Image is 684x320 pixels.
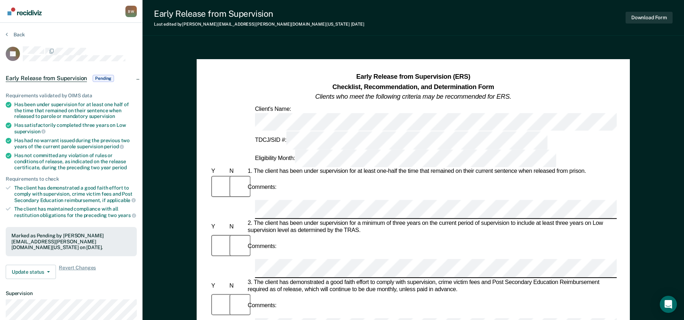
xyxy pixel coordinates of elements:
[351,22,364,27] span: [DATE]
[660,296,677,313] div: Open Intercom Messenger
[14,122,137,134] div: Has satisfactorily completed three years on Low
[626,12,673,24] button: Download Form
[246,184,278,191] div: Comments:
[246,279,617,294] div: 3. The client has demonstrated a good faith effort to comply with supervision, crime victim fees ...
[210,168,228,175] div: Y
[154,22,364,27] div: Last edited by [PERSON_NAME][EMAIL_ADDRESS][PERSON_NAME][DOMAIN_NAME][US_STATE]
[6,265,56,279] button: Update status
[6,93,137,99] div: Requirements validated by OIMS data
[89,113,115,119] span: supervision
[14,102,137,119] div: Has been under supervision for at least one half of the time that remained on their sentence when...
[228,283,246,290] div: N
[210,223,228,231] div: Y
[246,243,278,250] div: Comments:
[246,302,278,309] div: Comments:
[154,9,364,19] div: Early Release from Supervision
[254,149,558,167] div: Eligibility Month:
[125,6,137,17] button: Profile dropdown button
[11,233,131,251] div: Marked as Pending by [PERSON_NAME][EMAIL_ADDRESS][PERSON_NAME][DOMAIN_NAME][US_STATE] on [DATE].
[14,138,137,150] div: Has had no warrant issued during the previous two years of the current parole supervision
[14,185,137,203] div: The client has demonstrated a good faith effort to comply with supervision, crime victim fees and...
[246,168,617,175] div: 1. The client has been under supervision for at least one-half the time that remained on their cu...
[104,144,124,149] span: period
[254,131,549,149] div: TDCJ/SID #:
[14,206,137,218] div: The client has maintained compliance with all restitution obligations for the preceding two
[6,290,137,296] dt: Supervision
[107,197,136,203] span: applicable
[14,153,137,170] div: Has not committed any violation of rules or conditions of release, as indicated on the release ce...
[6,176,137,182] div: Requirements to check
[59,265,96,279] span: Revert Changes
[118,212,136,218] span: years
[315,93,511,100] em: Clients who meet the following criteria may be recommended for ERS.
[228,168,246,175] div: N
[125,6,137,17] div: B W
[228,223,246,231] div: N
[6,31,25,38] button: Back
[112,165,127,170] span: period
[332,83,494,90] strong: Checklist, Recommendation, and Determination Form
[14,129,46,134] span: supervision
[7,7,42,15] img: Recidiviz
[210,283,228,290] div: Y
[246,220,617,234] div: 2. The client has been under supervision for a minimum of three years on the current period of su...
[356,73,470,80] strong: Early Release from Supervision (ERS)
[93,75,114,82] span: Pending
[6,75,87,82] span: Early Release from Supervision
